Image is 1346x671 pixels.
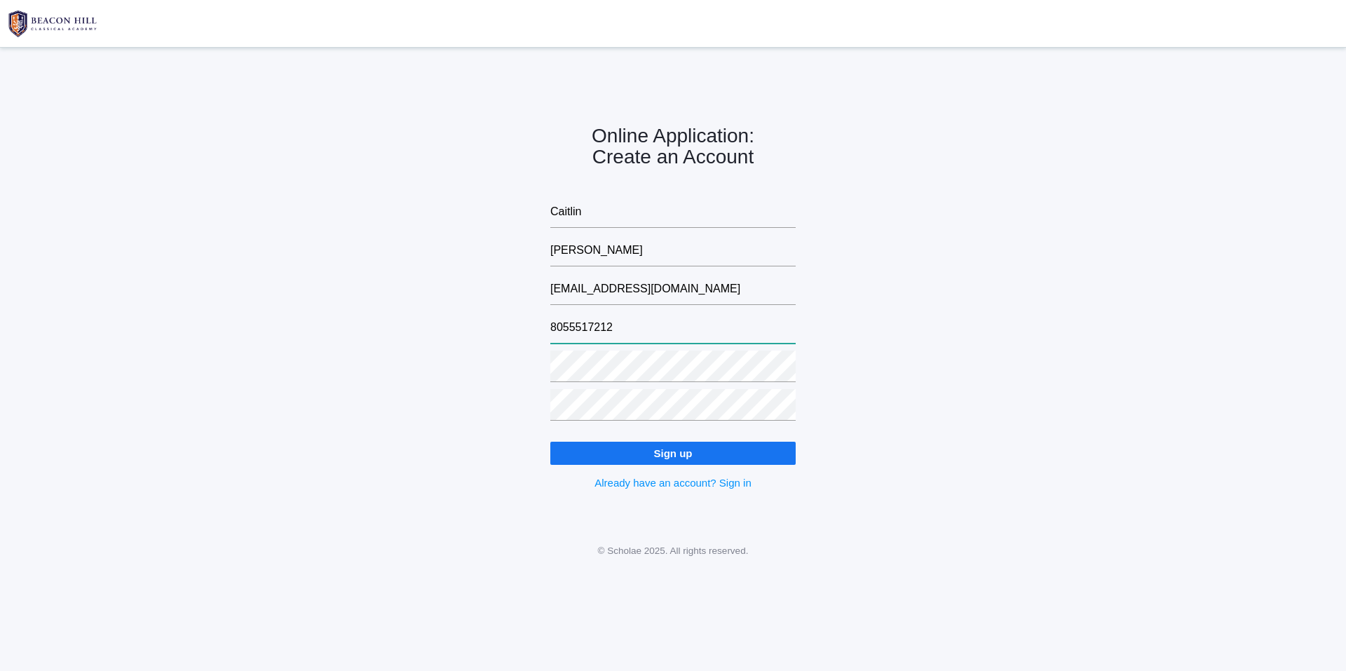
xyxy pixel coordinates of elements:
input: Email address [550,273,796,305]
h2: Online Application: Create an Account [550,126,796,169]
a: Already have an account? Sign in [594,477,751,489]
input: Sign up [550,442,796,465]
input: Last name [550,235,796,266]
input: Contact phone [550,312,796,344]
input: First name [550,196,796,228]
